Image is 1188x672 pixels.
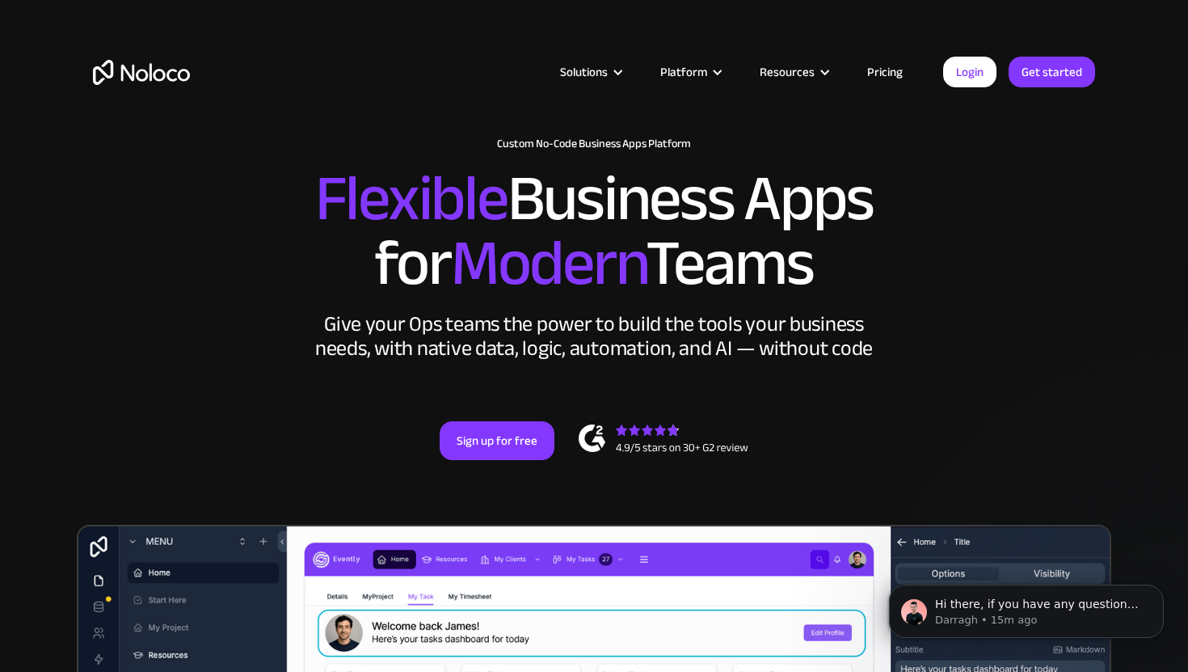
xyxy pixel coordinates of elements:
[943,57,996,87] a: Login
[865,551,1188,664] iframe: Intercom notifications message
[1009,57,1095,87] a: Get started
[760,61,815,82] div: Resources
[660,61,707,82] div: Platform
[540,61,640,82] div: Solutions
[451,203,646,323] span: Modern
[311,312,877,361] div: Give your Ops teams the power to build the tools your business needs, with native data, logic, au...
[640,61,739,82] div: Platform
[315,138,508,259] span: Flexible
[93,167,1095,296] h2: Business Apps for Teams
[560,61,608,82] div: Solutions
[440,421,554,460] a: Sign up for free
[847,61,923,82] a: Pricing
[93,60,190,85] a: home
[739,61,847,82] div: Resources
